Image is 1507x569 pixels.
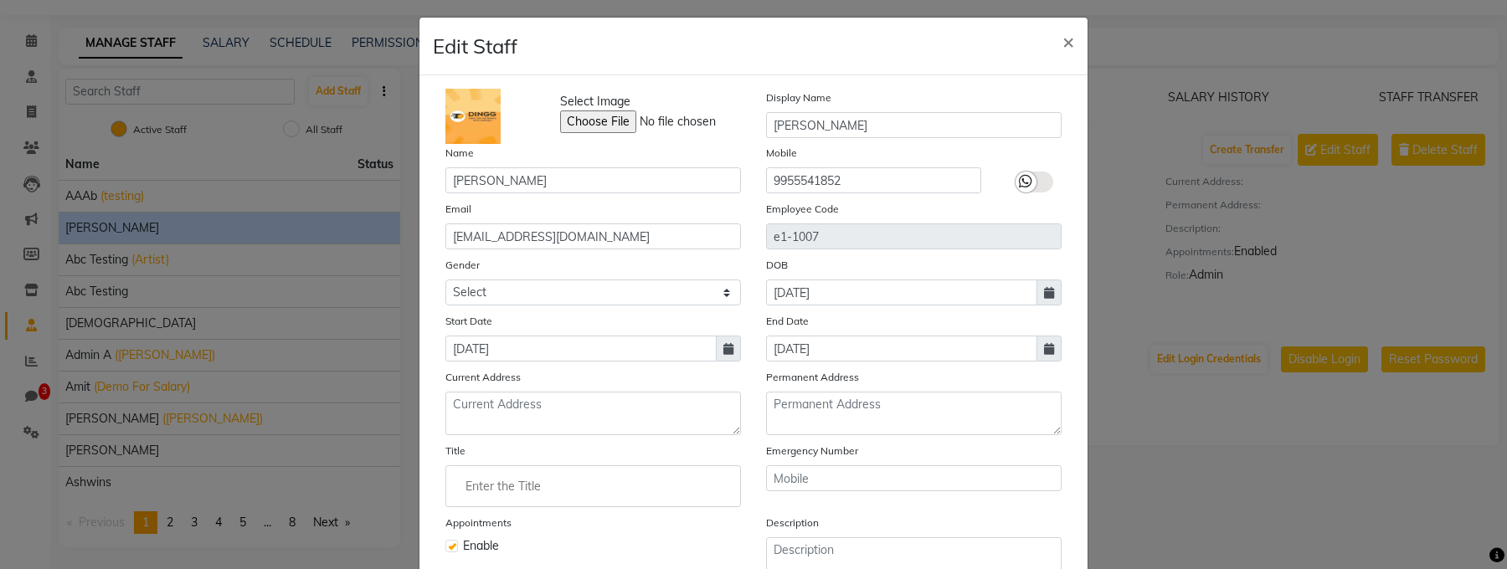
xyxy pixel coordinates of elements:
[766,279,1037,305] input: yyyy-mm-dd
[445,515,512,531] label: Appointments
[445,89,501,144] img: Cinque Terre
[445,258,480,273] label: Gender
[766,465,1062,491] input: Mobile
[1049,18,1088,64] button: Close
[445,223,741,249] input: Email
[445,443,465,459] label: Title
[445,202,471,217] label: Email
[453,469,733,503] input: Enter the Title
[766,258,788,273] label: DOB
[766,515,819,531] label: Description
[433,31,517,61] h4: Edit Staff
[766,90,831,105] label: Display Name
[445,336,717,361] input: yyyy-mm-dd
[766,336,1037,361] input: yyyy-mm-dd
[766,167,981,193] input: Mobile
[766,146,797,161] label: Mobile
[445,314,492,329] label: Start Date
[766,202,839,217] label: Employee Code
[766,223,1062,249] input: Employee Code
[766,314,809,329] label: End Date
[560,93,630,110] span: Select Image
[445,146,474,161] label: Name
[445,370,521,385] label: Current Address
[766,370,859,385] label: Permanent Address
[560,110,788,133] input: Select Image
[445,167,741,193] input: Name
[463,537,499,555] span: Enable
[766,443,858,459] label: Emergency Number
[1062,28,1074,54] span: ×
